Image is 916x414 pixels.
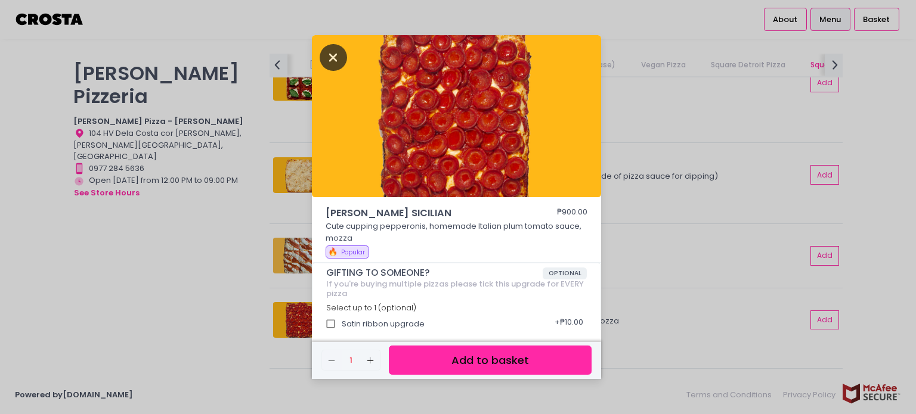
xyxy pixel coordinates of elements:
[326,206,522,220] span: [PERSON_NAME] SICILIAN
[328,246,338,257] span: 🔥
[326,303,416,313] span: Select up to 1 (optional)
[557,206,587,220] div: ₱900.00
[312,35,601,197] img: RONI SICILIAN
[326,279,587,298] div: If you're buying multiple pizzas please tick this upgrade for EVERY pizza
[341,248,365,257] span: Popular
[326,267,543,278] span: GIFTING TO SOMEONE?
[550,313,587,335] div: + ₱10.00
[320,51,347,63] button: Close
[389,345,592,375] button: Add to basket
[326,220,588,244] p: Cute cupping pepperonis, homemade Italian plum tomato sauce, mozza
[543,267,587,279] span: OPTIONAL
